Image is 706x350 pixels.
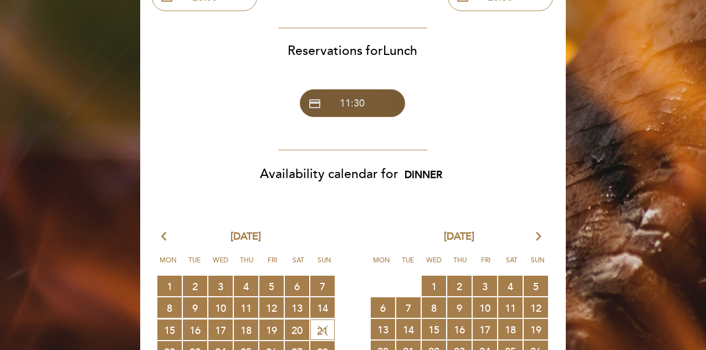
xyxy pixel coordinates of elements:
[183,319,207,340] span: 16
[371,319,395,339] span: 13
[259,319,284,340] span: 19
[300,89,405,117] button: credit_card 11:30
[422,297,446,318] span: 8
[209,255,232,275] span: Wed
[208,276,233,296] span: 3
[183,276,207,296] span: 2
[157,255,180,275] span: Mon
[423,255,445,275] span: Wed
[208,319,233,340] span: 17
[308,97,321,110] span: credit_card
[501,255,523,275] span: Sat
[234,297,258,318] span: 11
[524,319,548,339] span: 19
[285,297,309,318] span: 13
[288,255,310,275] span: Sat
[157,276,182,296] span: 1
[396,297,421,318] span: 7
[231,230,261,244] span: [DATE]
[285,276,309,296] span: 6
[236,255,258,275] span: Thu
[259,276,284,296] span: 5
[527,255,549,275] span: Sun
[157,319,182,340] span: 15
[524,297,548,318] span: 12
[473,319,497,339] span: 17
[473,276,497,296] span: 3
[208,297,233,318] span: 10
[314,255,336,275] span: Sun
[371,297,395,318] span: 6
[396,319,421,339] span: 14
[524,276,548,296] span: 5
[310,276,335,296] span: 7
[447,297,472,318] span: 9
[310,297,335,318] span: 14
[259,297,284,318] span: 12
[383,43,417,59] span: Lunch
[262,255,284,275] span: Fri
[139,42,566,60] div: Reservations for
[285,319,309,340] span: 20
[498,319,523,339] span: 18
[183,297,207,318] span: 9
[397,255,419,275] span: Tue
[234,276,258,296] span: 4
[260,166,398,182] span: Availability calendar for
[498,297,523,318] span: 11
[473,297,497,318] span: 10
[422,319,446,339] span: 15
[234,319,258,340] span: 18
[371,255,393,275] span: Mon
[157,297,182,318] span: 8
[447,276,472,296] span: 2
[444,230,474,244] span: [DATE]
[534,230,544,244] i: arrow_forward_ios
[422,276,446,296] span: 1
[161,230,171,244] i: arrow_back_ios
[475,255,497,275] span: Fri
[449,255,471,275] span: Thu
[183,255,206,275] span: Tue
[498,276,523,296] span: 4
[447,319,472,339] span: 16
[310,319,335,340] span: 21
